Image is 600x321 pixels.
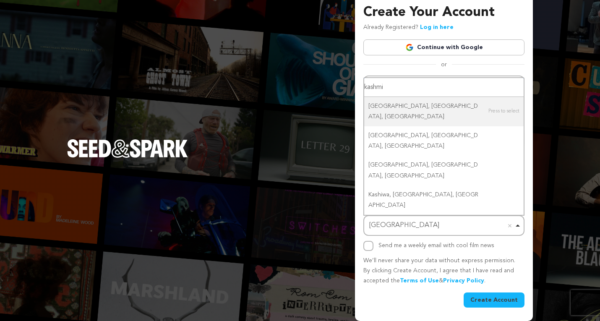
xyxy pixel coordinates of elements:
div: [GEOGRAPHIC_DATA] [369,219,514,232]
div: [GEOGRAPHIC_DATA], [GEOGRAPHIC_DATA], [GEOGRAPHIC_DATA] [364,156,524,185]
button: Create Account [464,292,524,308]
p: Already Registered? [363,23,454,33]
img: Seed&Spark Logo [67,139,188,158]
a: Privacy Policy [443,278,484,284]
a: Log in here [420,24,454,30]
h3: Create Your Account [363,3,524,23]
span: or [436,60,452,69]
input: Name [363,76,524,97]
div: [GEOGRAPHIC_DATA], [GEOGRAPHIC_DATA], [GEOGRAPHIC_DATA] [364,126,524,156]
label: Send me a weekly email with cool film news [378,243,494,248]
input: Select City [364,78,524,97]
img: Google logo [405,43,414,52]
p: We’ll never share your data without express permission. By clicking Create Account, I agree that ... [363,256,524,286]
div: Kashiwa, [GEOGRAPHIC_DATA], [GEOGRAPHIC_DATA] [364,185,524,215]
div: [GEOGRAPHIC_DATA], [GEOGRAPHIC_DATA], [GEOGRAPHIC_DATA] [364,97,524,126]
a: Seed&Spark Homepage [67,139,188,175]
a: Continue with Google [363,39,524,55]
button: Remove item: 'ChIJJTWdFr-EHjkRjf247og0Iw8' [506,222,514,230]
a: Terms of Use [400,278,439,284]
